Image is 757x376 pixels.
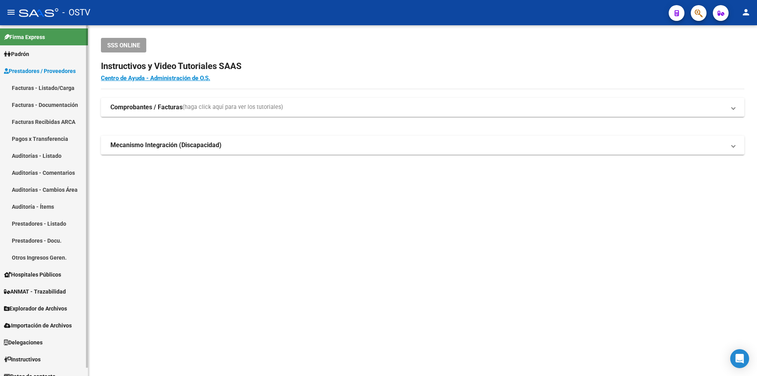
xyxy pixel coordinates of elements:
mat-icon: person [741,7,751,17]
div: Open Intercom Messenger [730,349,749,368]
h2: Instructivos y Video Tutoriales SAAS [101,59,744,74]
span: (haga click aquí para ver los tutoriales) [183,103,283,112]
span: Hospitales Públicos [4,270,61,279]
span: Prestadores / Proveedores [4,67,76,75]
mat-expansion-panel-header: Comprobantes / Facturas(haga click aquí para ver los tutoriales) [101,98,744,117]
mat-icon: menu [6,7,16,17]
span: ANMAT - Trazabilidad [4,287,66,296]
mat-expansion-panel-header: Mecanismo Integración (Discapacidad) [101,136,744,155]
strong: Mecanismo Integración (Discapacidad) [110,141,222,150]
button: SSS ONLINE [101,38,146,52]
span: Importación de Archivos [4,321,72,330]
span: Delegaciones [4,338,43,347]
span: Instructivos [4,355,41,364]
span: Padrón [4,50,29,58]
span: Firma Express [4,33,45,41]
span: Explorador de Archivos [4,304,67,313]
strong: Comprobantes / Facturas [110,103,183,112]
a: Centro de Ayuda - Administración de O.S. [101,75,210,82]
span: - OSTV [62,4,90,21]
span: SSS ONLINE [107,42,140,49]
